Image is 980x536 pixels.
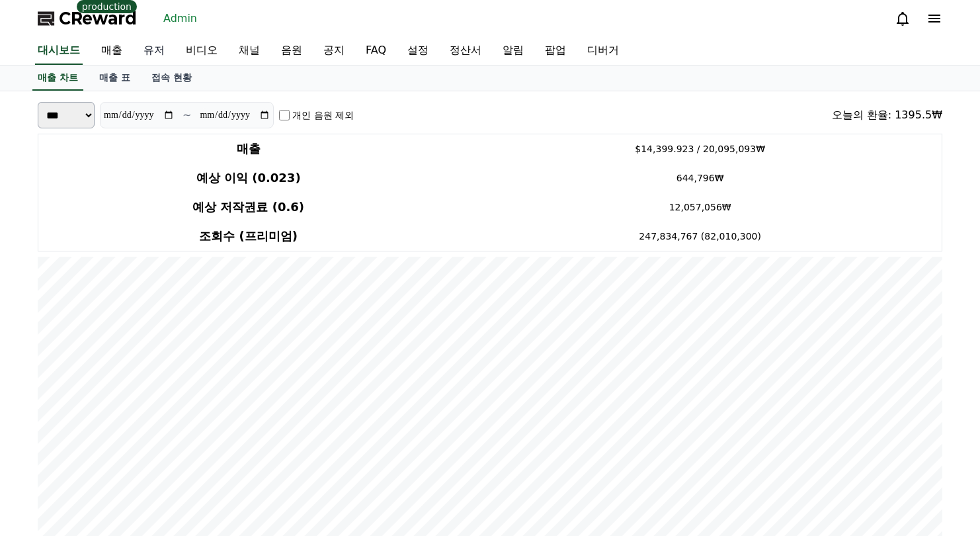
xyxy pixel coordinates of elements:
a: 매출 [91,37,133,65]
a: Home [4,420,87,453]
span: CReward [59,8,137,29]
a: Admin [158,8,202,29]
p: ~ [183,107,191,123]
a: 음원 [270,37,313,65]
span: Home [34,439,57,450]
span: Messages [110,440,149,451]
a: 정산서 [439,37,492,65]
h4: 매출 [44,140,453,158]
a: 매출 표 [89,66,141,91]
a: 채널 [228,37,270,65]
td: 644,796₩ [458,163,942,193]
td: 12,057,056₩ [458,193,942,222]
label: 개인 음원 제외 [292,109,354,122]
a: 알림 [492,37,534,65]
h4: 예상 저작권료 (0.6) [44,198,453,216]
a: CReward [38,8,137,29]
a: 공지 [313,37,355,65]
a: 대시보드 [35,37,83,65]
td: $14,399.923 / 20,095,093₩ [458,134,942,164]
a: Messages [87,420,171,453]
a: 팝업 [534,37,577,65]
td: 247,834,767 (82,010,300) [458,222,942,251]
h4: 조회수 (프리미엄) [44,227,453,246]
a: 디버거 [577,37,630,65]
a: FAQ [355,37,397,65]
a: Settings [171,420,254,453]
a: 유저 [133,37,175,65]
a: 매출 차트 [32,66,83,91]
span: Settings [196,439,228,450]
h4: 예상 이익 (0.023) [44,169,453,187]
a: 비디오 [175,37,228,65]
a: 설정 [397,37,439,65]
div: 오늘의 환율: 1395.5₩ [832,107,942,123]
a: 접속 현황 [141,66,202,91]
